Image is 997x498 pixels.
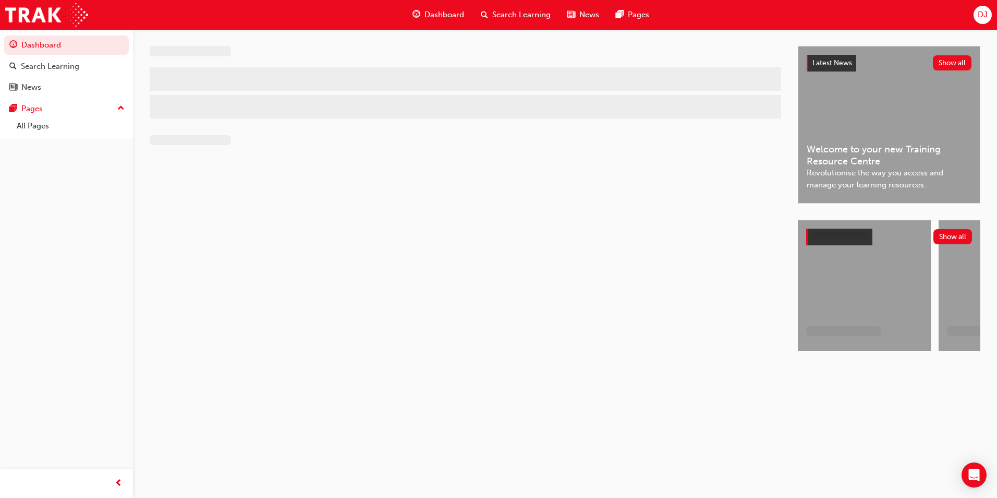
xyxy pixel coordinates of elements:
[492,9,551,21] span: Search Learning
[567,8,575,21] span: news-icon
[115,477,123,490] span: prev-icon
[13,118,129,134] a: All Pages
[404,4,472,26] a: guage-iconDashboard
[933,55,972,70] button: Show all
[978,9,988,21] span: DJ
[9,62,17,72] span: search-icon
[4,33,129,99] button: DashboardSearch LearningNews
[9,104,17,114] span: pages-icon
[807,167,971,191] span: Revolutionise the way you access and manage your learning resources.
[933,229,972,244] button: Show all
[9,83,17,92] span: news-icon
[5,3,88,27] img: Trak
[4,78,129,97] a: News
[4,57,129,76] a: Search Learning
[962,463,987,488] div: Open Intercom Messenger
[607,4,658,26] a: pages-iconPages
[812,58,852,67] span: Latest News
[412,8,420,21] span: guage-icon
[21,61,79,73] div: Search Learning
[21,103,43,115] div: Pages
[628,9,649,21] span: Pages
[472,4,559,26] a: search-iconSearch Learning
[559,4,607,26] a: news-iconNews
[616,8,624,21] span: pages-icon
[579,9,599,21] span: News
[4,99,129,118] button: Pages
[974,6,992,24] button: DJ
[4,35,129,55] a: Dashboard
[806,229,972,245] a: Show all
[807,144,971,167] span: Welcome to your new Training Resource Centre
[798,46,980,204] a: Latest NewsShow allWelcome to your new Training Resource CentreRevolutionise the way you access a...
[481,8,488,21] span: search-icon
[21,81,41,93] div: News
[424,9,464,21] span: Dashboard
[807,55,971,72] a: Latest NewsShow all
[9,41,17,50] span: guage-icon
[117,102,125,115] span: up-icon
